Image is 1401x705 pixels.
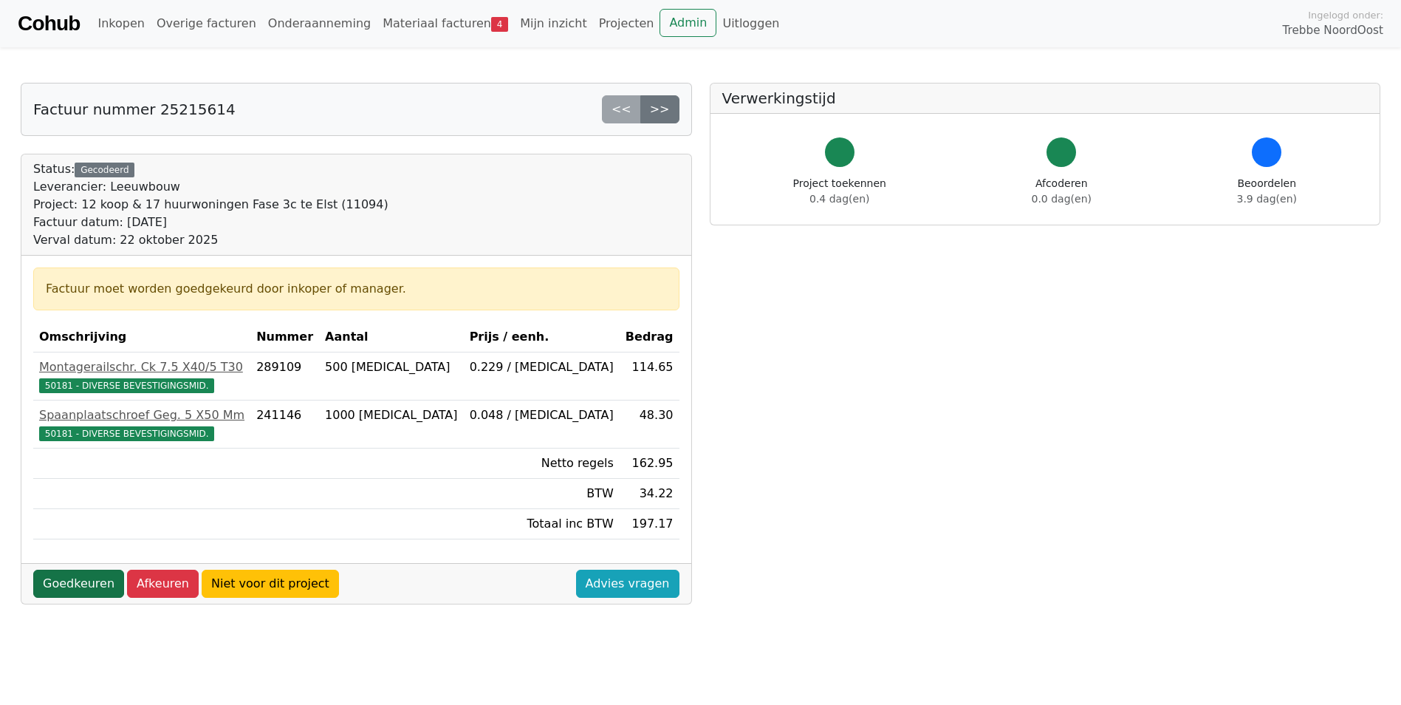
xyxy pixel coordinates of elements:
div: Beoordelen [1237,176,1297,207]
td: 197.17 [620,509,679,539]
td: 241146 [250,401,319,449]
a: Uitloggen [716,9,785,38]
div: Afcoderen [1032,176,1092,207]
td: Netto regels [464,449,620,479]
a: Materiaal facturen4 [377,9,514,38]
a: Onderaanneming [262,9,377,38]
div: Montagerailschr. Ck 7.5 X40/5 T30 [39,358,244,376]
div: Spaanplaatschroef Geg. 5 X50 Mm [39,406,244,424]
span: 50181 - DIVERSE BEVESTIGINGSMID. [39,426,214,441]
span: 50181 - DIVERSE BEVESTIGINGSMID. [39,378,214,393]
span: 4 [491,17,508,32]
td: BTW [464,479,620,509]
div: Project toekennen [793,176,886,207]
div: 1000 [MEDICAL_DATA] [325,406,458,424]
a: Goedkeuren [33,570,124,598]
th: Bedrag [620,322,679,352]
span: Ingelogd onder: [1308,8,1383,22]
a: >> [640,95,679,123]
td: 114.65 [620,352,679,401]
a: Overige facturen [151,9,262,38]
span: 0.0 dag(en) [1032,193,1092,205]
a: Inkopen [92,9,150,38]
div: Project: 12 koop & 17 huurwoningen Fase 3c te Elst (11094) [33,196,388,214]
a: Cohub [18,6,80,41]
th: Nummer [250,322,319,352]
div: Status: [33,160,388,249]
th: Aantal [319,322,464,352]
a: Admin [660,9,716,37]
div: 0.048 / [MEDICAL_DATA] [470,406,614,424]
td: 48.30 [620,401,679,449]
div: 0.229 / [MEDICAL_DATA] [470,358,614,376]
td: 34.22 [620,479,679,509]
div: Gecodeerd [75,163,134,177]
a: Advies vragen [576,570,679,598]
th: Prijs / eenh. [464,322,620,352]
h5: Verwerkingstijd [722,89,1369,107]
span: 0.4 dag(en) [809,193,869,205]
td: Totaal inc BTW [464,509,620,539]
a: Projecten [593,9,660,38]
a: Afkeuren [127,570,199,598]
h5: Factuur nummer 25215614 [33,101,236,118]
div: 500 [MEDICAL_DATA] [325,358,458,376]
a: Niet voor dit project [202,570,339,598]
span: Trebbe NoordOost [1283,22,1383,39]
td: 289109 [250,352,319,401]
span: 3.9 dag(en) [1237,193,1297,205]
td: 162.95 [620,449,679,479]
th: Omschrijving [33,322,250,352]
div: Factuur moet worden goedgekeurd door inkoper of manager. [46,280,667,298]
a: Spaanplaatschroef Geg. 5 X50 Mm50181 - DIVERSE BEVESTIGINGSMID. [39,406,244,442]
div: Factuur datum: [DATE] [33,214,388,231]
a: Mijn inzicht [514,9,593,38]
div: Verval datum: 22 oktober 2025 [33,231,388,249]
div: Leverancier: Leeuwbouw [33,178,388,196]
a: Montagerailschr. Ck 7.5 X40/5 T3050181 - DIVERSE BEVESTIGINGSMID. [39,358,244,394]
